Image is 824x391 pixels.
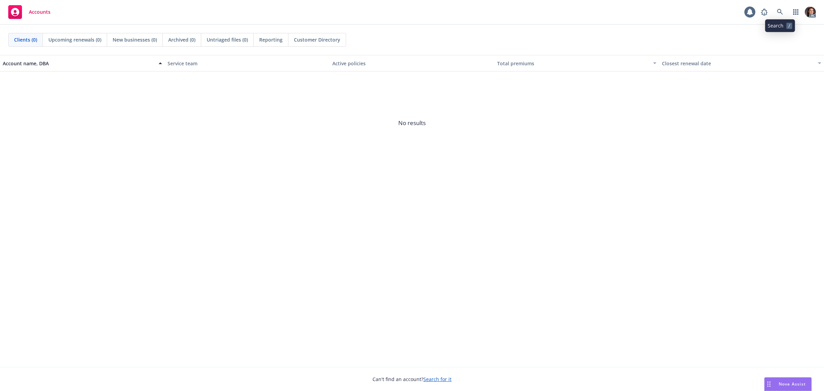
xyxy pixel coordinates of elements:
[764,377,812,391] button: Nova Assist
[29,9,50,15] span: Accounts
[165,55,330,71] button: Service team
[3,60,154,67] div: Account name, DBA
[294,36,340,43] span: Customer Directory
[14,36,37,43] span: Clients (0)
[773,5,787,19] a: Search
[497,60,649,67] div: Total premiums
[168,60,327,67] div: Service team
[332,60,492,67] div: Active policies
[659,55,824,71] button: Closest renewal date
[330,55,494,71] button: Active policies
[789,5,803,19] a: Switch app
[494,55,659,71] button: Total premiums
[765,378,773,391] div: Drag to move
[805,7,816,18] img: photo
[168,36,195,43] span: Archived (0)
[779,381,806,387] span: Nova Assist
[373,376,451,383] span: Can't find an account?
[757,5,771,19] a: Report a Bug
[48,36,101,43] span: Upcoming renewals (0)
[207,36,248,43] span: Untriaged files (0)
[113,36,157,43] span: New businesses (0)
[423,376,451,382] a: Search for it
[5,2,53,22] a: Accounts
[662,60,814,67] div: Closest renewal date
[259,36,283,43] span: Reporting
